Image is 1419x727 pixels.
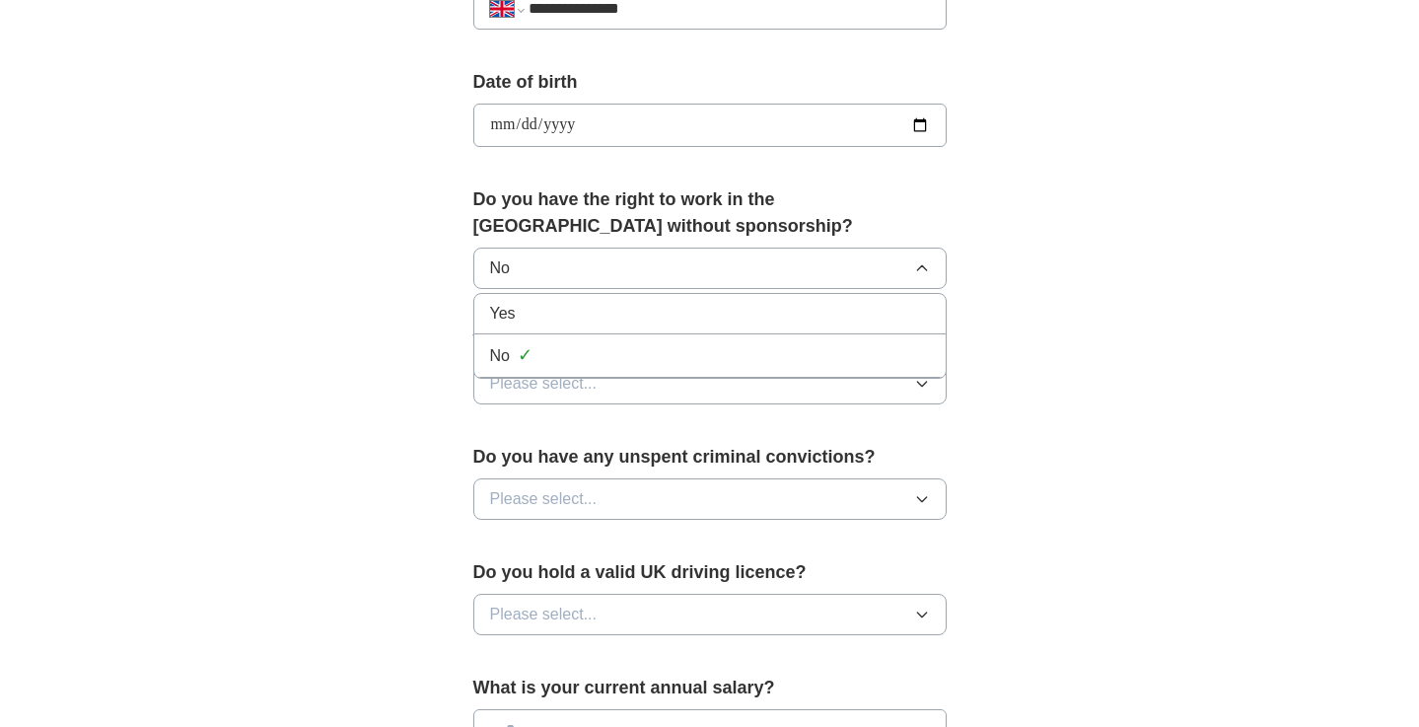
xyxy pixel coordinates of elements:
label: What is your current annual salary? [473,675,947,701]
button: No [473,248,947,289]
label: Do you hold a valid UK driving licence? [473,559,947,586]
span: No [490,256,510,280]
span: Please select... [490,372,598,396]
span: Yes [490,302,516,326]
button: Please select... [473,478,947,520]
button: Please select... [473,594,947,635]
span: Please select... [490,603,598,626]
label: Date of birth [473,69,947,96]
span: Please select... [490,487,598,511]
span: ✓ [518,342,532,369]
label: Do you have any unspent criminal convictions? [473,444,947,471]
label: Do you have the right to work in the [GEOGRAPHIC_DATA] without sponsorship? [473,186,947,240]
button: Please select... [473,363,947,404]
span: No [490,344,510,368]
